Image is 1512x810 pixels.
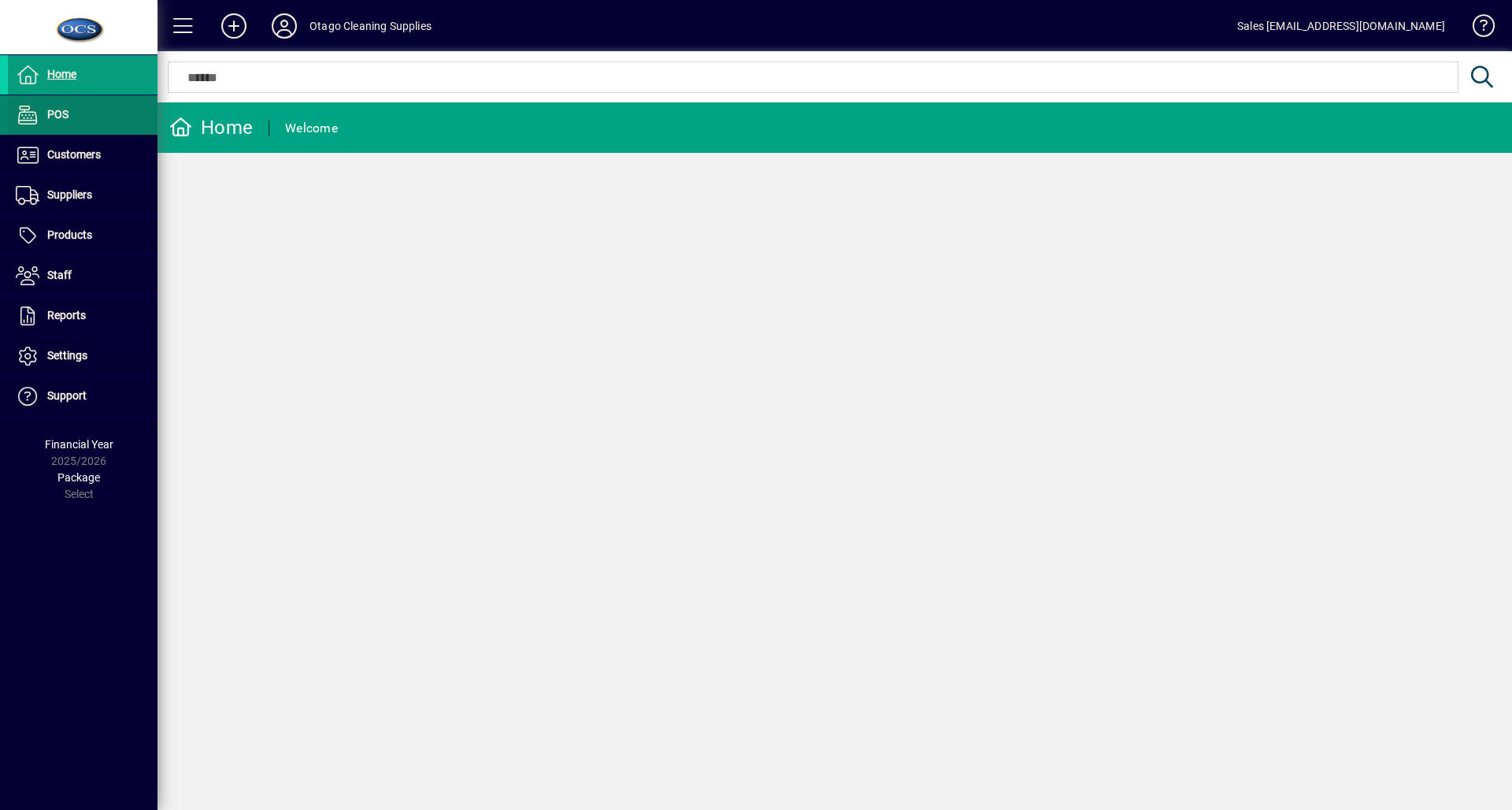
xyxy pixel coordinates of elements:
[8,336,157,376] a: Settings
[8,377,157,416] a: Support
[8,256,157,295] a: Staff
[47,108,69,121] span: POS
[57,471,100,484] span: Package
[8,136,157,175] a: Customers
[169,115,253,140] div: Home
[8,216,157,255] a: Products
[47,68,76,80] span: Home
[8,296,157,336] a: Reports
[259,12,309,40] button: Profile
[47,309,86,321] span: Reports
[1461,3,1492,54] a: Knowledge Base
[8,95,157,135] a: POS
[47,269,72,281] span: Staff
[47,389,87,402] span: Support
[47,229,92,241] span: Products
[47,349,87,362] span: Settings
[8,176,157,215] a: Suppliers
[47,148,101,161] span: Customers
[209,12,259,40] button: Add
[47,188,92,201] span: Suppliers
[45,438,113,451] span: Financial Year
[1237,13,1445,39] div: Sales [EMAIL_ADDRESS][DOMAIN_NAME]
[285,116,338,141] div: Welcome
[309,13,432,39] div: Otago Cleaning Supplies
